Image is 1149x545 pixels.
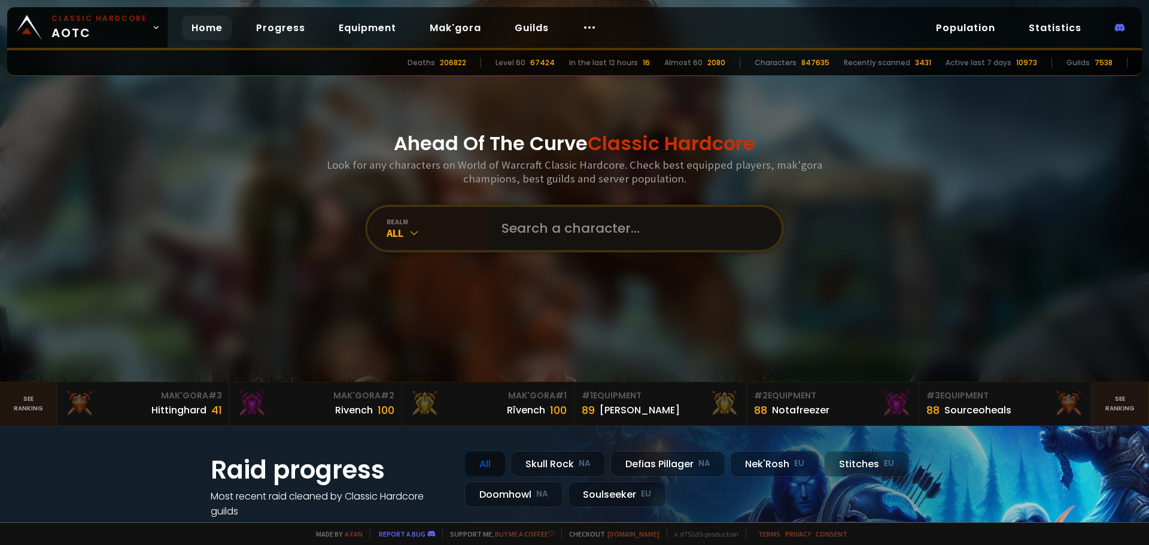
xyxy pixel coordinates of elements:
[402,382,574,425] a: Mak'Gora#1Rîvench100
[801,57,829,68] div: 847635
[379,529,425,538] a: Report a bug
[381,389,394,401] span: # 2
[394,129,755,158] h1: Ahead Of The Curve
[919,382,1092,425] a: #3Equipment88Sourceoheals
[754,389,768,401] span: # 2
[747,382,919,425] a: #2Equipment88Notafreezer
[944,403,1011,418] div: Sourceoheals
[237,389,394,402] div: Mak'Gora
[151,403,206,418] div: Hittinghard
[530,57,555,68] div: 67424
[322,158,827,185] h3: Look for any characters on World of Warcraft Classic Hardcore. Check best equipped players, mak'g...
[507,403,545,418] div: Rîvench
[794,458,804,470] small: EU
[588,130,755,157] span: Classic Hardcore
[582,389,739,402] div: Equipment
[569,57,638,68] div: In the last 12 hours
[664,57,703,68] div: Almost 60
[550,402,567,418] div: 100
[754,402,767,418] div: 88
[884,458,894,470] small: EU
[329,16,406,40] a: Equipment
[579,458,591,470] small: NA
[442,529,554,538] span: Support me,
[510,451,606,477] div: Skull Rock
[51,13,147,24] small: Classic Hardcore
[420,16,491,40] a: Mak'gora
[600,403,680,418] div: [PERSON_NAME]
[582,402,595,418] div: 89
[698,458,710,470] small: NA
[440,57,466,68] div: 206822
[582,389,593,401] span: # 1
[182,16,232,40] a: Home
[65,389,222,402] div: Mak'Gora
[574,382,747,425] a: #1Equipment89[PERSON_NAME]
[824,451,909,477] div: Stitches
[1095,57,1112,68] div: 7538
[1016,57,1037,68] div: 10973
[309,529,363,538] span: Made by
[926,16,1005,40] a: Population
[335,403,373,418] div: Rivench
[755,57,797,68] div: Characters
[730,451,819,477] div: Nek'Rosh
[1066,57,1090,68] div: Guilds
[926,389,1084,402] div: Equipment
[387,226,487,240] div: All
[211,451,450,489] h1: Raid progress
[387,217,487,226] div: realm
[378,402,394,418] div: 100
[915,57,931,68] div: 3431
[505,16,558,40] a: Guilds
[758,529,780,538] a: Terms
[247,16,315,40] a: Progress
[946,57,1011,68] div: Active last 7 days
[754,389,911,402] div: Equipment
[408,57,435,68] div: Deaths
[643,57,650,68] div: 16
[211,489,450,519] h4: Most recent raid cleaned by Classic Hardcore guilds
[211,402,222,418] div: 41
[51,13,147,42] span: AOTC
[211,519,288,533] a: See all progress
[1019,16,1091,40] a: Statistics
[641,488,651,500] small: EU
[494,207,767,250] input: Search a character...
[208,389,222,401] span: # 3
[464,482,563,507] div: Doomhowl
[57,382,230,425] a: Mak'Gora#3Hittinghard41
[495,529,554,538] a: Buy me a coffee
[785,529,811,538] a: Privacy
[230,382,402,425] a: Mak'Gora#2Rivench100
[7,7,168,48] a: Classic HardcoreAOTC
[707,57,725,68] div: 2080
[536,488,548,500] small: NA
[568,482,666,507] div: Soulseeker
[409,389,567,402] div: Mak'Gora
[561,529,659,538] span: Checkout
[555,389,567,401] span: # 1
[1092,382,1149,425] a: Seeranking
[772,403,829,418] div: Notafreezer
[607,529,659,538] a: [DOMAIN_NAME]
[496,57,525,68] div: Level 60
[464,451,506,477] div: All
[844,57,910,68] div: Recently scanned
[926,389,940,401] span: # 3
[610,451,725,477] div: Defias Pillager
[816,529,847,538] a: Consent
[926,402,940,418] div: 88
[667,529,738,538] span: v. d752d5 - production
[345,529,363,538] a: a fan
